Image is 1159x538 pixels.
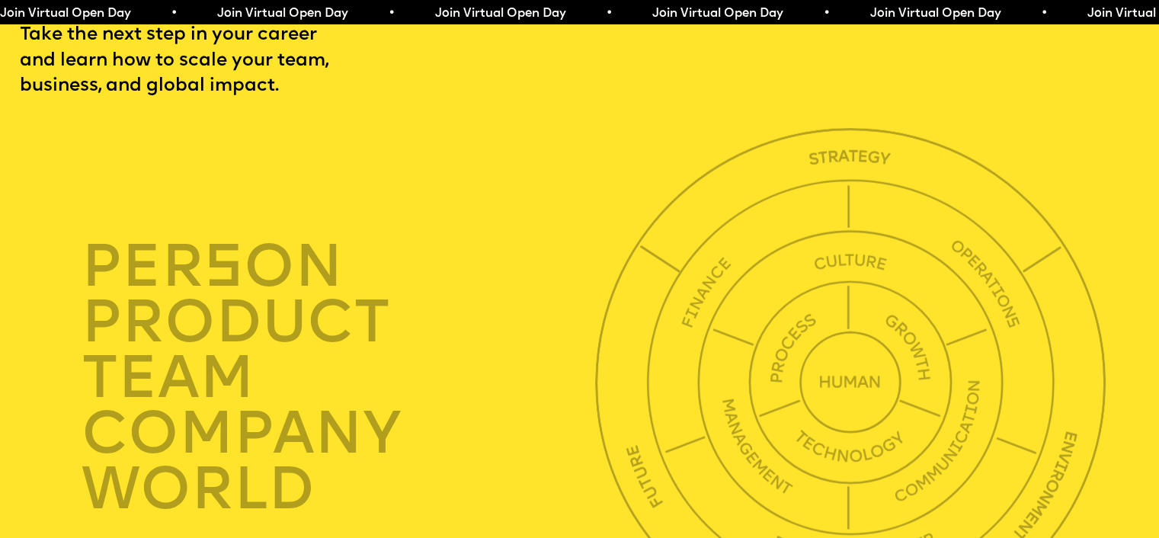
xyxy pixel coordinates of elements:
div: TEAM [82,351,604,406]
span: • [171,8,178,20]
span: • [388,8,395,20]
p: Take the next step in your career and learn how to scale your team, business, and global impact. [20,23,379,99]
div: company [82,406,604,462]
span: • [1041,8,1048,20]
div: world [82,463,604,518]
span: • [606,8,613,20]
div: per on [82,239,604,295]
span: s [204,241,244,301]
div: product [82,295,604,351]
span: • [823,8,830,20]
